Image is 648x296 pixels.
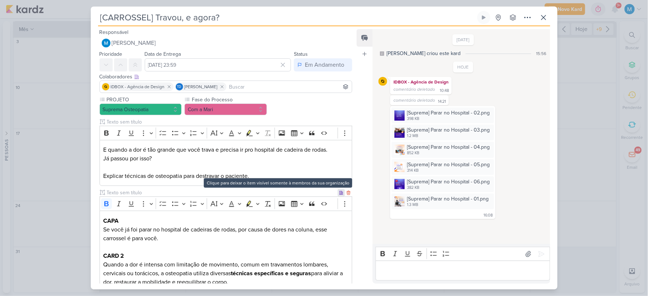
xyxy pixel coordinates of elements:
[105,118,353,126] input: Texto sem título
[407,195,489,203] div: [Suprema] Parar no Hospital - 01.png
[392,78,450,86] div: IDBOX - Agência de Design
[103,260,348,287] p: Quando a dor é intensa com limitação de movimento, comum em travamentos lombares, cervicais ou to...
[103,154,348,163] p: Já passou por isso?
[145,51,181,57] label: Data de Entrega
[407,109,490,117] div: [Suprema] Parar no Hospital - 02.png
[393,98,435,103] span: comentário deletado
[176,83,183,90] div: Thais de carvalho
[407,116,490,122] div: 398 KB
[100,126,353,140] div: Editor toolbar
[392,159,494,175] div: [Suprema] Parar no Hospital - 05.png
[191,96,267,104] label: Fase do Processo
[204,178,352,188] div: Clique para deixar o item visível somente à membros da sua organização
[438,99,446,105] div: 14:21
[387,50,461,57] div: [PERSON_NAME] criou este kard
[484,213,493,218] div: 16:08
[100,29,129,35] label: Responsável
[294,58,352,71] button: Em Andamento
[395,179,405,189] img: 81WHjzgWQvmL1DjsXae5F0yjweMTvyR3n3pvtmKe.png
[103,252,124,260] strong: CARD 2
[231,270,311,277] strong: técnicas específicas e seguras
[392,176,494,192] div: [Suprema] Parar no Hospital - 06.png
[407,143,490,151] div: [Suprema] Parar no Hospital - 04.png
[100,104,182,115] button: Suprema Osteopatia
[100,140,353,186] div: Editor editing area: main
[102,39,110,47] img: MARIANA MIRANDA
[103,225,348,243] p: Se você já foi parar no hospital de cadeiras de rodas, por causa de dores na coluna, esse carross...
[392,125,494,140] div: [Suprema] Parar no Hospital - 03.png
[111,83,165,90] span: IDBOX - Agência de Design
[392,142,494,157] div: [Suprema] Parar no Hospital - 04.png
[407,178,490,186] div: [Suprema] Parar no Hospital - 06.png
[145,58,291,71] input: Select a date
[185,83,218,90] span: [PERSON_NAME]
[536,50,547,57] div: 15:56
[103,172,348,180] p: Explicar técnicas de osteopatia para destravar o paciente.
[294,51,308,57] label: Status
[392,194,494,209] div: [Suprema] Parar no Hospital - 01.png
[407,161,490,168] div: [Suprema] Parar no Hospital - 05.png
[106,96,182,104] label: PROJETO
[305,61,344,69] div: Em Andamento
[395,128,405,138] img: qj6ytOBp0SkUoDuc9nUJTPA46RGuR4zmC5ssm3Hf.png
[407,168,490,174] div: 314 KB
[100,36,353,50] button: [PERSON_NAME]
[393,87,435,92] span: comentário deletado
[105,189,338,196] input: Texto sem título
[102,83,109,90] img: IDBOX - Agência de Design
[376,261,550,281] div: Editor editing area: main
[228,82,351,91] input: Buscar
[392,108,494,123] div: [Suprema] Parar no Hospital - 02.png
[98,11,476,24] input: Kard Sem Título
[395,145,405,155] img: PhwqchAwjtZv8iEGkuL95Mu93lUgN5o67isTiN4B.png
[395,110,405,121] img: 7y0PhqPCJEV5qNPAS770CfS7Z1VFOJdlrIi4TbP1.png
[100,196,353,211] div: Editor toolbar
[481,15,487,20] div: Ligar relógio
[379,77,387,86] img: IDBOX - Agência de Design
[440,88,449,94] div: 10:48
[407,185,490,191] div: 382 KB
[103,145,348,154] p: E quando a dor é tão grande que você trava e precisa ir pro hospital de cadeira de rodas.
[407,133,490,139] div: 1.2 MB
[407,150,490,156] div: 852 KB
[395,196,405,207] img: NvoQyzv0GWWMSzYMr7bPqfH6GPvVthAruaVKbQ42.png
[100,51,123,57] label: Prioridade
[103,217,119,225] strong: CAPA
[112,39,156,47] span: [PERSON_NAME]
[376,247,550,261] div: Editor toolbar
[177,85,182,89] p: Td
[407,202,489,208] div: 1.3 MB
[395,162,405,172] img: yycbN27zabhMLwIod4XIQtuZRA0rK2tjudV610Aj.png
[185,104,267,115] button: Com a Mari
[407,126,490,134] div: [Suprema] Parar no Hospital - 03.png
[100,73,353,81] div: Colaboradores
